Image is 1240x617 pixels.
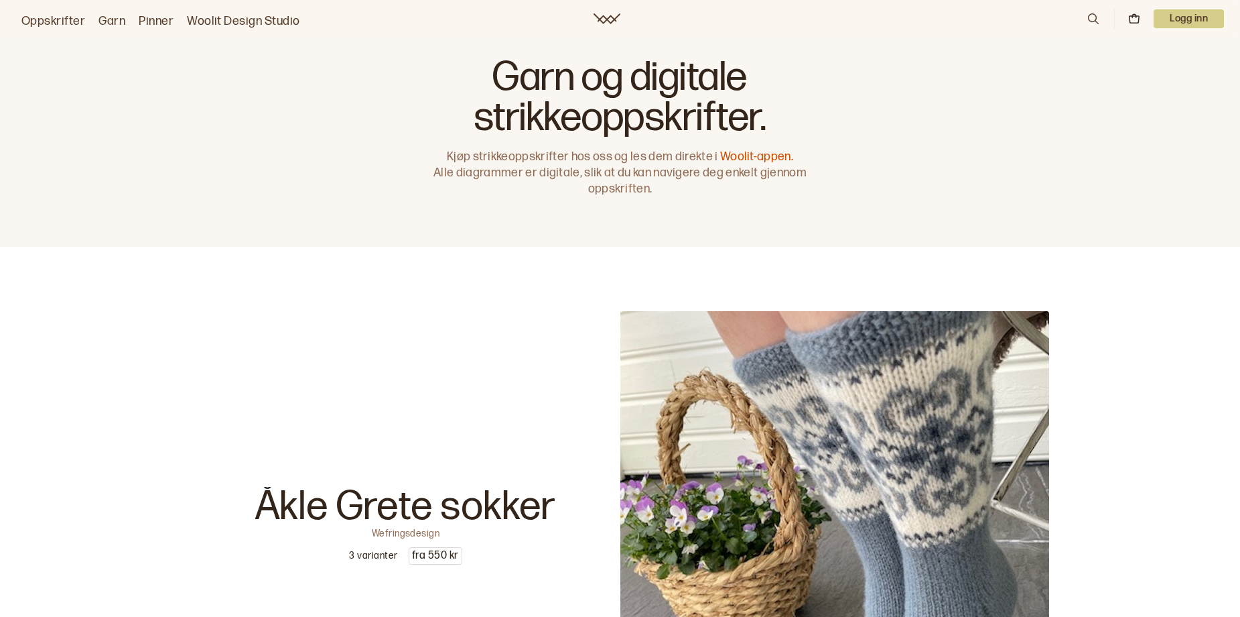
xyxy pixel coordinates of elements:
p: Wefringsdesign [372,527,440,537]
p: Logg inn [1154,9,1224,28]
a: Oppskrifter [21,12,85,31]
p: 3 varianter [349,549,397,563]
button: User dropdown [1154,9,1224,28]
a: Woolit Design Studio [187,12,300,31]
p: fra 550 kr [409,548,462,564]
a: Pinner [139,12,174,31]
a: Woolit-appen. [720,150,793,164]
a: Garn [98,12,125,31]
p: Åkle Grete sokker [255,487,557,527]
h1: Garn og digitale strikkeoppskrifter. [427,58,813,138]
p: Kjøp strikkeoppskrifter hos oss og les dem direkte i Alle diagrammer er digitale, slik at du kan ... [427,149,813,197]
a: Woolit [594,13,620,24]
